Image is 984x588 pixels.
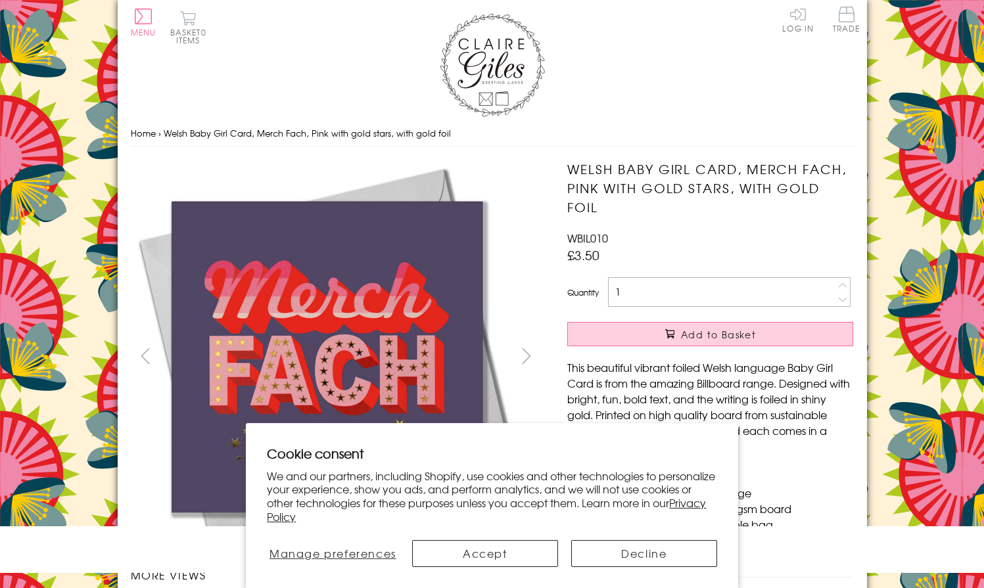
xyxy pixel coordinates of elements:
[833,7,860,35] a: Trade
[511,341,541,371] button: next
[176,26,206,46] span: 0 items
[131,567,542,583] h3: More views
[170,11,206,44] button: Basket0 items
[567,246,599,264] span: £3.50
[833,7,860,32] span: Trade
[440,13,545,117] img: Claire Giles Greetings Cards
[567,286,599,298] label: Quantity
[131,341,160,371] button: prev
[267,469,717,524] p: We and our partners, including Shopify, use cookies and other technologies to personalize your ex...
[567,322,853,346] button: Add to Basket
[131,127,156,139] a: Home
[267,540,398,567] button: Manage preferences
[267,444,717,463] h2: Cookie consent
[164,127,451,139] span: Welsh Baby Girl Card, Merch Fach, Pink with gold stars, with gold foil
[567,230,608,246] span: WBIL010
[567,359,853,454] p: This beautiful vibrant foiled Welsh language Baby Girl Card is from the amazing Billboard range. ...
[681,328,756,341] span: Add to Basket
[412,540,558,567] button: Accept
[158,127,161,139] span: ›
[269,545,396,561] span: Manage preferences
[131,26,156,38] span: Menu
[782,7,814,32] a: Log In
[267,495,706,524] a: Privacy Policy
[131,9,156,36] button: Menu
[131,160,525,554] img: Welsh Baby Girl Card, Merch Fach, Pink with gold stars, with gold foil
[567,160,853,216] h1: Welsh Baby Girl Card, Merch Fach, Pink with gold stars, with gold foil
[571,540,717,567] button: Decline
[131,120,854,147] nav: breadcrumbs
